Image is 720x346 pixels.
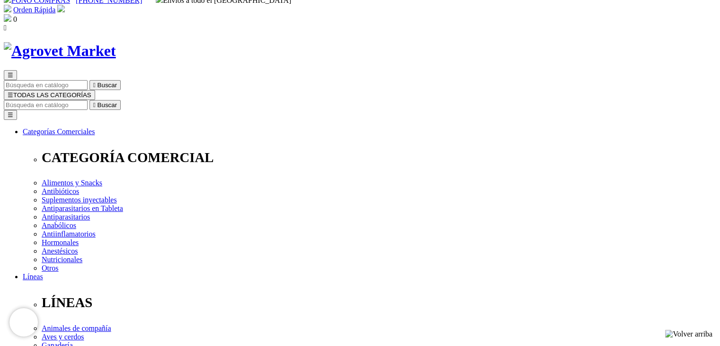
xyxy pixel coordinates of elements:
button: ☰TODAS LAS CATEGORÍAS [4,90,95,100]
a: Hormonales [42,238,79,246]
i:  [4,24,7,32]
a: Líneas [23,273,43,281]
a: Anabólicos [42,221,76,229]
a: Acceda a su cuenta de cliente [57,6,65,14]
a: Antiparasitarios en Tableta [42,204,123,212]
a: Nutricionales [42,255,82,264]
button: ☰ [4,110,17,120]
iframe: Brevo live chat [9,308,38,337]
a: Animales de compañía [42,324,111,332]
a: Aves y cerdos [42,333,84,341]
a: Otros [42,264,59,272]
img: shopping-bag.svg [4,14,11,22]
input: Buscar [4,100,88,110]
img: Volver arriba [665,330,712,338]
a: Antiparasitarios [42,213,90,221]
input: Buscar [4,80,88,90]
button: ☰ [4,70,17,80]
a: Orden Rápida [13,6,55,14]
img: user.svg [57,5,65,12]
a: Categorías Comerciales [23,127,95,136]
a: Alimentos y Snacks [42,179,102,187]
button:  Buscar [89,100,121,110]
a: Antiinflamatorios [42,230,96,238]
img: shopping-cart.svg [4,5,11,12]
span: Buscar [98,101,117,109]
i:  [93,82,96,89]
a: Antibióticos [42,187,79,195]
i:  [93,101,96,109]
img: Agrovet Market [4,42,116,60]
span: 0 [13,15,17,23]
button:  Buscar [89,80,121,90]
p: LÍNEAS [42,295,716,310]
span: ☰ [8,72,13,79]
a: Suplementos inyectables [42,196,117,204]
p: CATEGORÍA COMERCIAL [42,150,716,165]
span: ☰ [8,91,13,99]
span: Buscar [98,82,117,89]
a: Anestésicos [42,247,78,255]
